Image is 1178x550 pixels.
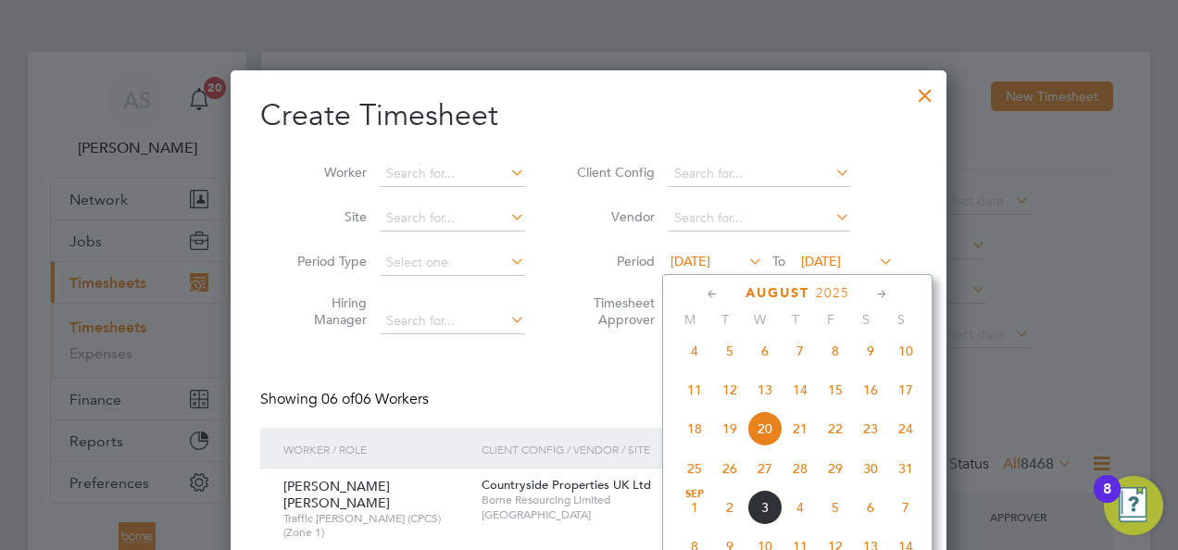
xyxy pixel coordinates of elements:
label: Hiring Manager [283,294,367,328]
span: 14 [783,372,818,407]
span: 6 [747,333,783,369]
input: Search for... [380,206,525,231]
span: 2 [712,490,747,525]
input: Select one [380,250,525,276]
span: 15 [818,372,853,407]
span: [DATE] [801,253,841,269]
input: Search for... [380,308,525,334]
span: 17 [888,372,923,407]
h2: Create Timesheet [260,96,917,135]
span: 23 [853,411,888,446]
div: 8 [1103,489,1111,513]
span: 28 [783,451,818,486]
span: 06 of [321,390,355,408]
span: 31 [888,451,923,486]
span: 6 [853,490,888,525]
span: 10 [888,333,923,369]
span: 7 [888,490,923,525]
span: [PERSON_NAME] [PERSON_NAME] [283,478,390,511]
span: T [778,311,813,328]
span: Borne Resourcing Limited [482,493,770,507]
span: 20 [747,411,783,446]
span: 1 [677,490,712,525]
label: Vendor [571,208,655,225]
span: August [746,285,809,301]
span: 21 [783,411,818,446]
span: 5 [818,490,853,525]
span: To [767,249,791,273]
input: Search for... [668,206,850,231]
span: 29 [818,451,853,486]
span: 2025 [816,285,849,301]
span: M [672,311,708,328]
span: 3 [747,490,783,525]
span: [GEOGRAPHIC_DATA] [482,507,770,522]
span: 7 [783,333,818,369]
span: 13 [747,372,783,407]
span: 22 [818,411,853,446]
span: 5 [712,333,747,369]
span: 8 [818,333,853,369]
span: S [848,311,883,328]
span: Sep [677,490,712,499]
span: 18 [677,411,712,446]
div: Showing [260,390,432,409]
span: 12 [712,372,747,407]
label: Worker [283,164,367,181]
span: W [743,311,778,328]
span: S [883,311,919,328]
span: 26 [712,451,747,486]
span: 11 [677,372,712,407]
span: 24 [888,411,923,446]
span: Traffic [PERSON_NAME] (CPCS) (Zone 1) [283,511,468,540]
input: Search for... [380,161,525,187]
span: F [813,311,848,328]
div: Client Config / Vendor / Site [477,428,774,470]
label: Client Config [571,164,655,181]
span: 30 [853,451,888,486]
label: Period [571,253,655,269]
label: Period Type [283,253,367,269]
span: 06 Workers [321,390,429,408]
span: 9 [853,333,888,369]
label: Site [283,208,367,225]
span: 16 [853,372,888,407]
span: 4 [677,333,712,369]
span: Countryside Properties UK Ltd [482,477,651,493]
span: 4 [783,490,818,525]
span: 27 [747,451,783,486]
div: Worker / Role [279,428,477,470]
label: Timesheet Approver [571,294,655,328]
span: T [708,311,743,328]
span: 19 [712,411,747,446]
input: Search for... [668,161,850,187]
span: 25 [677,451,712,486]
span: [DATE] [670,253,710,269]
button: Open Resource Center, 8 new notifications [1104,476,1163,535]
